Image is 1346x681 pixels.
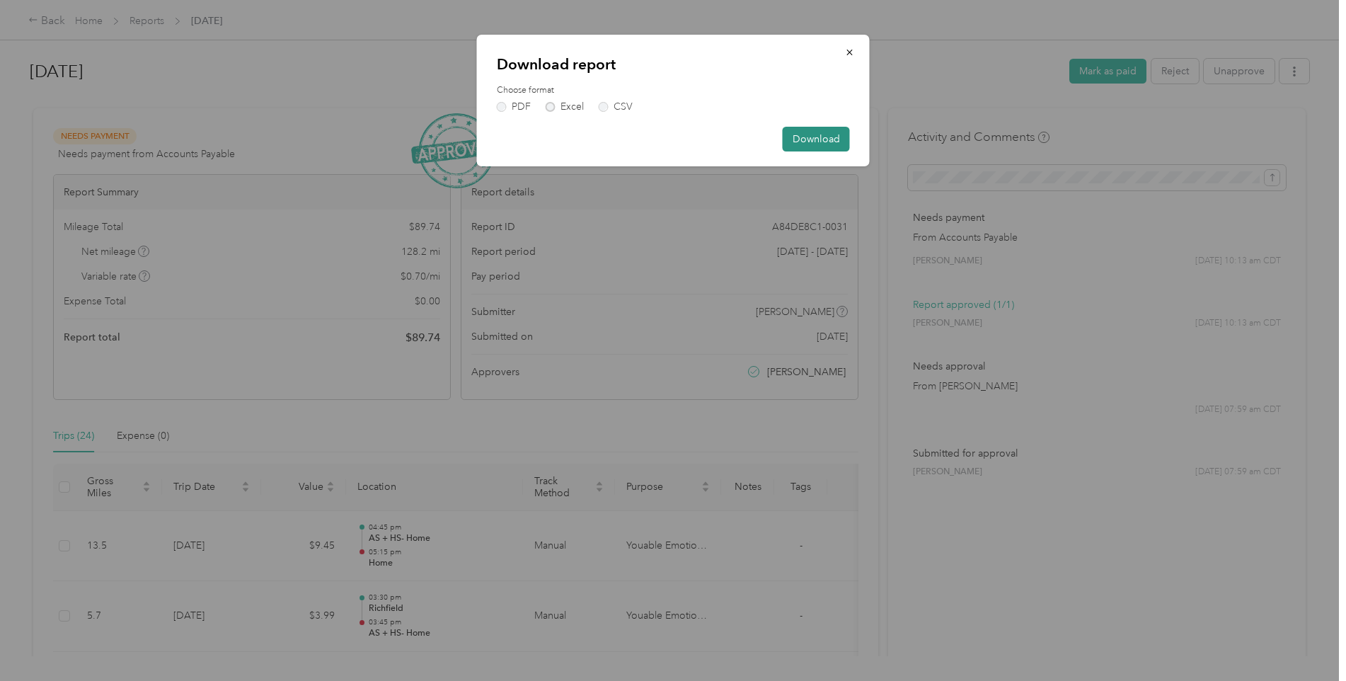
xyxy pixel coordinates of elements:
label: CSV [599,102,633,112]
label: Excel [546,102,584,112]
label: Choose format [497,84,850,97]
label: PDF [497,102,531,112]
iframe: Everlance-gr Chat Button Frame [1267,602,1346,681]
p: Download report [497,55,850,74]
button: Download [783,127,850,151]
